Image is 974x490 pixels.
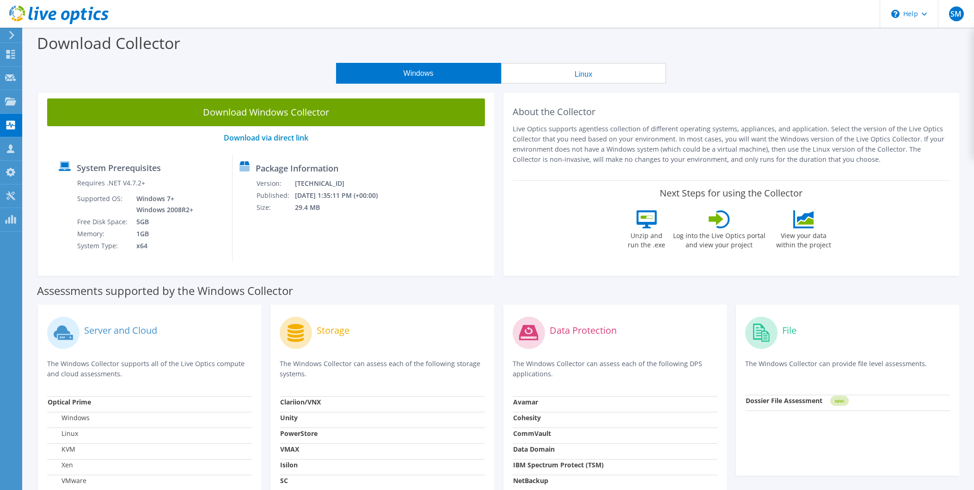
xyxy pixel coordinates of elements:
[47,98,485,126] a: Download Windows Collector
[294,190,390,202] td: [DATE] 1:35:11 PM (+00:00)
[129,228,195,240] td: 1GB
[129,240,195,252] td: x64
[501,63,666,84] button: Linux
[294,202,390,214] td: 29.4 MB
[48,460,73,470] label: Xen
[317,326,349,335] label: Storage
[77,240,129,252] td: System Type:
[224,133,308,143] a: Download via direct link
[77,163,161,172] label: System Prerequisites
[513,106,950,117] h2: About the Collector
[673,228,766,250] label: Log into the Live Optics portal and view your project
[513,476,548,485] strong: NetBackup
[513,398,538,406] strong: Avamar
[280,398,321,406] strong: Clariion/VNX
[48,429,78,438] label: Linux
[550,326,617,335] label: Data Protection
[513,124,950,165] p: Live Optics supports agentless collection of different operating systems, appliances, and applica...
[891,10,900,18] svg: \n
[129,193,195,216] td: Windows 7+ Windows 2008R2+
[513,413,541,422] strong: Cohesity
[660,188,802,199] label: Next Steps for using the Collector
[280,413,298,422] strong: Unity
[47,359,252,379] p: The Windows Collector supports all of the Live Optics compute and cloud assessments.
[625,228,668,250] label: Unzip and run the .exe
[77,228,129,240] td: Memory:
[513,429,551,438] strong: CommVault
[256,178,294,190] td: Version:
[37,286,293,295] label: Assessments supported by the Windows Collector
[48,398,91,406] strong: Optical Prime
[77,216,129,228] td: Free Disk Space:
[48,445,75,454] label: KVM
[256,190,294,202] td: Published:
[280,445,299,453] strong: VMAX
[782,326,796,335] label: File
[48,476,86,485] label: VMware
[77,178,145,188] label: Requires .NET V4.7.2+
[84,326,157,335] label: Server and Cloud
[771,228,837,250] label: View your data within the project
[834,398,844,404] tspan: NEW!
[294,178,390,190] td: [TECHNICAL_ID]
[949,6,964,21] span: SM
[48,413,90,423] label: Windows
[513,359,717,379] p: The Windows Collector can assess each of the following DPS applications.
[280,476,288,485] strong: SC
[256,164,338,173] label: Package Information
[746,396,822,405] strong: Dossier File Assessment
[280,359,484,379] p: The Windows Collector can assess each of the following storage systems.
[513,460,604,469] strong: IBM Spectrum Protect (TSM)
[280,460,298,469] strong: Isilon
[129,216,195,228] td: 5GB
[336,63,501,84] button: Windows
[256,202,294,214] td: Size:
[280,429,318,438] strong: PowerStore
[745,359,950,378] p: The Windows Collector can provide file level assessments.
[37,32,180,54] label: Download Collector
[77,193,129,216] td: Supported OS:
[513,445,555,453] strong: Data Domain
